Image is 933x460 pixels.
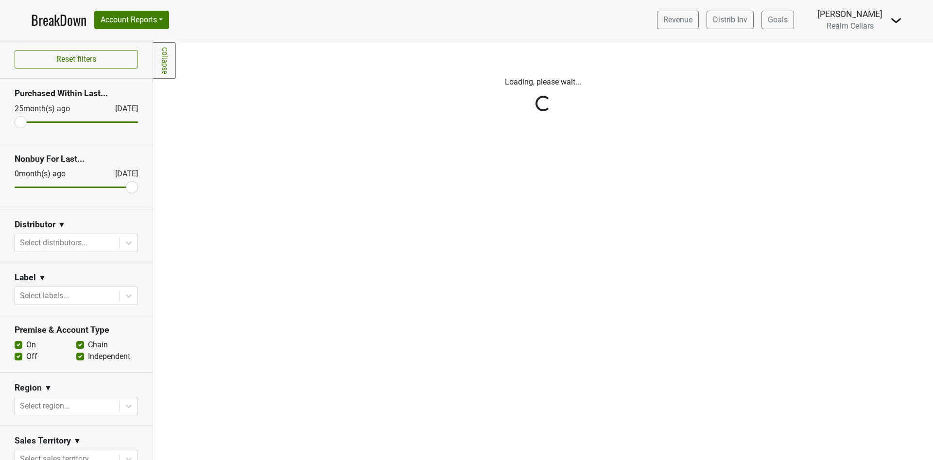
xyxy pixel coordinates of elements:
[827,21,874,31] span: Realm Cellars
[707,11,754,29] a: Distrib Inv
[890,15,902,26] img: Dropdown Menu
[761,11,794,29] a: Goals
[657,11,699,29] a: Revenue
[94,11,169,29] button: Account Reports
[153,42,176,79] a: Collapse
[817,8,882,20] div: [PERSON_NAME]
[31,10,86,30] a: BreakDown
[274,76,813,88] p: Loading, please wait...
